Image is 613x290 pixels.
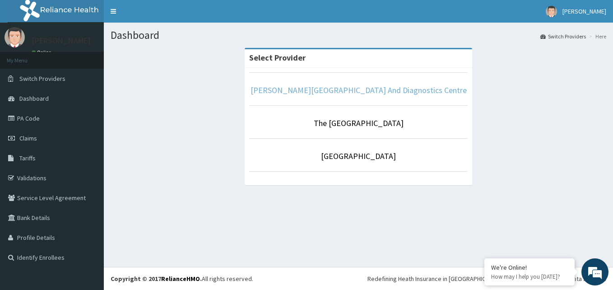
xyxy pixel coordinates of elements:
a: Switch Providers [540,33,586,40]
span: Tariffs [19,154,36,162]
a: RelianceHMO [161,275,200,283]
img: User Image [5,27,25,47]
div: We're Online! [491,263,568,271]
h1: Dashboard [111,29,606,41]
a: Online [32,49,53,56]
span: Claims [19,134,37,142]
p: How may I help you today? [491,273,568,281]
footer: All rights reserved. [104,267,613,290]
p: [PERSON_NAME] [32,37,91,45]
span: [PERSON_NAME] [562,7,606,15]
span: Switch Providers [19,75,65,83]
strong: Select Provider [249,52,306,63]
strong: Copyright © 2017 . [111,275,202,283]
li: Here [587,33,606,40]
a: The [GEOGRAPHIC_DATA] [314,118,404,128]
span: Dashboard [19,94,49,103]
img: User Image [546,6,557,17]
a: [GEOGRAPHIC_DATA] [321,151,396,161]
div: Redefining Heath Insurance in [GEOGRAPHIC_DATA] using Telemedicine and Data Science! [367,274,606,283]
a: [PERSON_NAME][GEOGRAPHIC_DATA] And Diagnostics Centre [251,85,467,95]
